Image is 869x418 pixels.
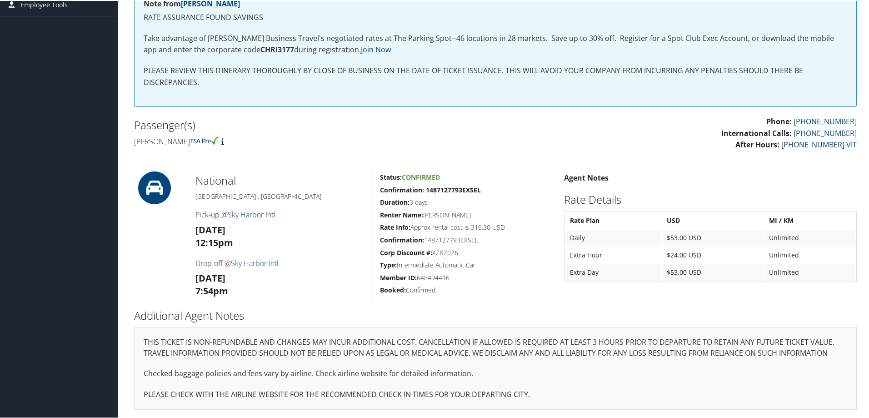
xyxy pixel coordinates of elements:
[195,257,366,267] h4: Drop-off @
[195,223,225,235] strong: [DATE]
[361,44,391,54] a: Join Now
[190,136,220,144] img: tsa-precheck.png
[565,246,661,262] td: Extra Hour
[144,367,847,379] p: Checked baggage policies and fees vary by airline. Check airline website for detailed information.
[231,257,279,267] a: Sky Harbor Intl
[134,116,489,132] h2: Passenger(s)
[380,185,481,193] strong: Confirmation: 1487127793EXSEL
[794,127,857,137] a: [PHONE_NUMBER]
[380,247,432,256] strong: Corp Discount #:
[662,212,764,228] th: USD
[565,263,661,280] td: Extra Day
[195,236,233,248] strong: 12:15pm
[228,209,275,219] a: Sky Harbor Intl
[134,326,857,409] div: THIS TICKET IS NON-REFUNDABLE AND CHANGES MAY INCUR ADDITIONAL COST. CANCELLATION IF ALLOWED IS R...
[662,263,764,280] td: $53.00 USD
[195,191,366,200] h5: [GEOGRAPHIC_DATA] , [GEOGRAPHIC_DATA]
[380,235,424,243] strong: Confirmation:
[380,172,402,181] strong: Status:
[794,116,857,126] a: [PHONE_NUMBER]
[195,209,366,219] h4: Pick-up @
[380,235,550,244] h5: 1487127793EXSEL
[565,212,661,228] th: Rate Plan
[380,197,550,206] h5: 3 days
[380,272,417,281] strong: Member ID:
[662,229,764,245] td: $53.00 USD
[766,116,792,126] strong: Phone:
[144,388,847,400] p: PLEASE CHECK WITH THE AIRLINE WEBSITE FOR THE RECOMMENDED CHECK IN TIMES FOR YOUR DEPARTING CITY.
[380,210,423,218] strong: Renter Name:
[564,172,609,182] strong: Agent Notes
[764,263,855,280] td: Unlimited
[764,212,855,228] th: MI / KM
[781,139,857,149] a: [PHONE_NUMBER] VIT
[402,172,440,181] span: Confirmed
[380,260,550,269] h5: Intermediate Automatic Car
[134,307,857,322] h2: Additional Agent Notes
[380,247,550,257] h5: XZBZ026
[144,64,847,87] p: PLEASE REVIEW THIS ITINERARY THOROUGHLY BY CLOSE OF BUSINESS ON THE DATE OF TICKET ISSUANCE. THIS...
[134,136,489,146] h4: [PERSON_NAME]
[380,272,550,282] h5: 648494416
[380,285,550,294] h5: Confirmed
[195,172,366,187] h2: National
[380,222,550,231] h5: Approx rental cost is 316.30 USD
[195,284,228,296] strong: 7:54pm
[565,229,661,245] td: Daily
[380,197,410,206] strong: Duration:
[144,32,847,55] p: Take advantage of [PERSON_NAME] Business Travel's negotiated rates at The Parking Spot--46 locati...
[764,246,855,262] td: Unlimited
[380,222,410,231] strong: Rate Info:
[144,11,847,23] p: RATE ASSURANCE FOUND SAVINGS
[764,229,855,245] td: Unlimited
[735,139,779,149] strong: After Hours:
[380,210,550,219] h5: [PERSON_NAME]
[564,191,857,206] h2: Rate Details
[380,285,406,293] strong: Booked:
[662,246,764,262] td: $24.00 USD
[195,271,225,283] strong: [DATE]
[260,44,294,54] strong: CHRI3177
[144,347,847,358] p: TRAVEL INFORMATION PROVIDED SHOULD NOT BE RELIED UPON AS LEGAL OR MEDICAL ADVICE. WE DISCLAIM ANY...
[380,260,397,268] strong: Type:
[721,127,792,137] strong: International Calls:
